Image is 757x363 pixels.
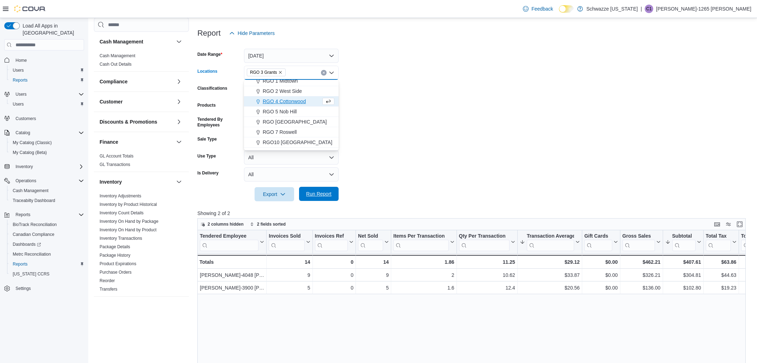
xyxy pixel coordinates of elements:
div: Items Per Transaction [393,233,449,251]
div: 11.25 [459,258,515,266]
div: Subtotal [672,233,695,240]
span: Cash Management [10,186,84,195]
div: Tendered Employee [200,233,258,251]
span: Purchase Orders [100,269,132,275]
button: Customers [1,113,87,124]
button: Total Tax [705,233,736,251]
h3: Compliance [100,78,127,85]
button: Reports [7,75,87,85]
div: Invoices Sold [269,233,304,240]
div: Subtotal [672,233,695,251]
span: Inventory [13,162,84,171]
a: Users [10,100,26,108]
span: Reorder [100,278,115,284]
span: RGO10 [GEOGRAPHIC_DATA] [263,139,332,146]
a: Cash Management [10,186,51,195]
button: Users [13,90,29,99]
button: Metrc Reconciliation [7,249,87,259]
button: All [244,150,339,165]
span: Load All Apps in [GEOGRAPHIC_DATA] [20,22,84,36]
a: Cash Management [100,53,135,58]
a: Feedback [520,2,556,16]
span: Inventory Transactions [100,236,142,241]
a: Metrc Reconciliation [10,250,54,258]
button: Inventory [100,178,173,185]
div: 5 [269,284,310,292]
span: RGO11 Yale [263,149,290,156]
span: Reports [10,260,84,268]
span: Traceabilty Dashboard [10,196,84,205]
span: Inventory Count Details [100,210,144,216]
div: $29.12 [520,258,580,266]
button: Finance [175,138,183,146]
button: RGO10 [GEOGRAPHIC_DATA] [244,137,339,148]
div: 14 [269,258,310,266]
a: Home [13,56,30,65]
a: BioTrack Reconciliation [10,220,60,229]
button: Inventory [1,162,87,172]
button: Reports [1,210,87,220]
span: Dashboards [10,240,84,249]
div: $0.00 [584,284,618,292]
span: RGO 3 Grants [250,69,277,76]
span: RGO 1 Midtown [263,77,298,84]
span: Operations [13,177,84,185]
div: [PERSON_NAME]-4048 [PERSON_NAME] [200,271,264,280]
span: Users [13,90,84,99]
span: Reports [13,261,28,267]
span: Canadian Compliance [10,230,84,239]
label: Tendered By Employees [197,117,241,128]
a: Product Expirations [100,261,136,266]
div: Inventory [94,192,189,296]
div: 0 [315,284,353,292]
input: Dark Mode [559,5,574,13]
button: Cash Management [7,186,87,196]
span: Reports [13,210,84,219]
button: RGO 7 Roswell [244,127,339,137]
label: Products [197,102,216,108]
span: Users [10,66,84,75]
div: Total Tax [705,233,731,240]
button: Remove RGO 3 Grants from selection in this group [278,70,282,75]
a: Package History [100,253,130,258]
button: BioTrack Reconciliation [7,220,87,230]
button: Cash Management [100,38,173,45]
div: Gross Sales [622,233,655,240]
div: 9 [269,271,310,280]
span: Hide Parameters [238,30,275,37]
button: Discounts & Promotions [100,118,173,125]
span: Operations [16,178,36,184]
button: Users [7,65,87,75]
button: Catalog [13,129,33,137]
div: Invoices Sold [269,233,304,251]
a: Users [10,66,26,75]
div: $33.87 [520,271,580,280]
button: Loyalty [100,303,173,310]
button: RGO [GEOGRAPHIC_DATA] [244,117,339,127]
div: 0 [315,258,353,266]
button: Finance [100,138,173,145]
a: Inventory by Product Historical [100,202,157,207]
label: Use Type [197,153,216,159]
div: Gift Cards [584,233,612,240]
a: Inventory Adjustments [100,194,141,198]
span: RGO 4 Cottonwood [263,98,306,105]
button: Canadian Compliance [7,230,87,239]
span: GL Account Totals [100,153,133,159]
button: Clear input [321,70,327,76]
button: Export [255,187,294,201]
div: Cash Management [94,52,189,71]
button: My Catalog (Classic) [7,138,87,148]
p: Showing 2 of 2 [197,210,751,217]
div: $0.00 [584,271,618,280]
button: Display options [724,220,733,228]
span: Reports [13,77,28,83]
button: Cash Management [175,37,183,46]
span: Export [259,187,290,201]
span: Customers [13,114,84,123]
p: Schwazze [US_STATE] [586,5,638,13]
div: 1.6 [393,284,454,292]
div: $20.56 [520,284,580,292]
a: Transfers [100,287,117,292]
